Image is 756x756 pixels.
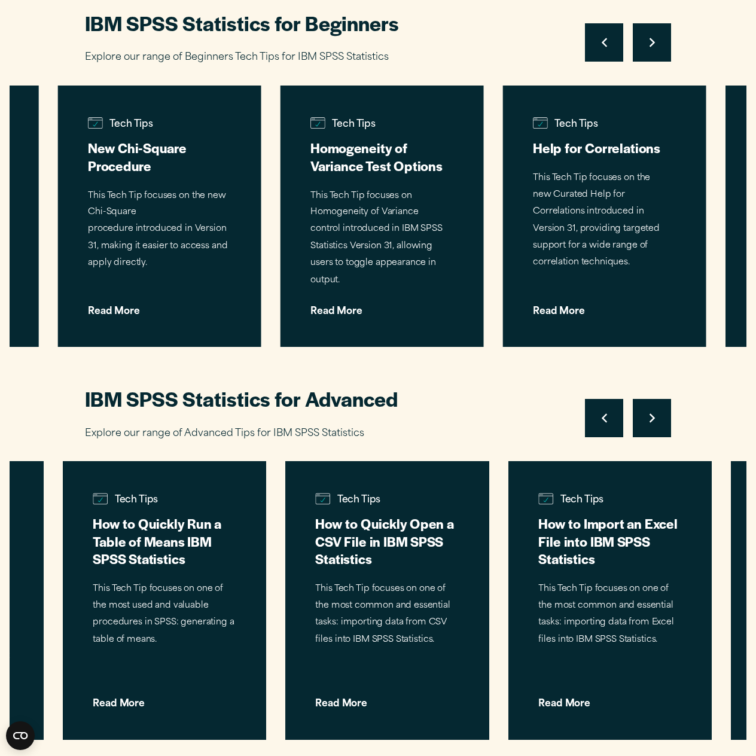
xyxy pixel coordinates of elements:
span: Tech Tips [88,117,231,136]
p: Explore our range of Beginners Tech Tips for IBM SPSS Statistics [85,49,504,66]
img: negative data-computer browser-loading [88,115,103,130]
h3: How to Quickly Open a CSV File in IBM SPSS Statistics [316,515,459,568]
a: negative data-computer browser-loading positive data-computer browser-loadingTech Tips How to Imp... [508,461,712,740]
span: Read More [538,690,681,709]
h3: Help for Correlations [533,139,676,156]
h2: IBM SPSS Statistics for Advanced [85,385,504,412]
a: negative data-computer browser-loading positive data-computer browser-loadingTech Tips Help for C... [503,86,706,347]
svg: Right pointing chevron [650,38,655,47]
p: This Tech Tip focuses on Homogeneity of Variance control introduced in IBM SPSS Statistics Versio... [310,188,453,289]
svg: Left pointing chevron [602,38,607,47]
button: Open CMP widget [6,721,35,750]
span: Tech Tips [538,492,681,512]
img: negative data-computer browser-loading [316,492,331,507]
img: negative data-computer browser-loading [310,115,325,130]
p: This Tech Tip focuses on one of the most common and essential tasks: importing data from CSV file... [316,581,459,649]
button: Move to next slide [633,399,671,437]
span: Read More [533,297,676,316]
h3: How to Quickly Run a Table of Means IBM SPSS Statistics [93,515,236,568]
span: Tech Tips [310,117,453,136]
a: negative data-computer browser-loading positive data-computer browser-loadingTech Tips New Chi-Sq... [58,86,261,347]
span: Tech Tips [533,117,676,136]
span: Tech Tips [93,492,236,512]
p: This Tech Tip focuses on one of the most used and valuable procedures in SPSS: generating a table... [93,581,236,649]
p: This Tech Tip focuses on one of the most common and essential tasks: importing data from Excel fi... [538,581,681,649]
a: negative data-computer browser-loading positive data-computer browser-loadingTech Tips How to Qui... [285,461,489,740]
button: Move to previous slide [585,399,623,437]
h3: New Chi-Square Procedure [88,139,231,174]
p: Explore our range of Advanced Tips for IBM SPSS Statistics [85,425,504,443]
span: Read More [310,297,453,316]
img: negative data-computer browser-loading [533,115,548,130]
svg: Right pointing chevron [650,413,655,423]
a: negative data-computer browser-loading positive data-computer browser-loadingTech Tips How to Qui... [63,461,266,740]
h3: How to Import an Excel File into IBM SPSS Statistics [538,515,681,568]
button: Move to previous slide [585,23,623,62]
img: negative data-computer browser-loading [93,492,108,507]
a: negative data-computer browser-loading positive data-computer browser-loadingTech Tips Homogeneit... [281,86,484,347]
span: Read More [88,297,231,316]
p: This Tech Tip focuses on the new Chi-Square procedure introduced in Version 31, making it easier ... [88,188,231,272]
button: Move to next slide [633,23,671,62]
span: Tech Tips [316,492,459,512]
h2: IBM SPSS Statistics for Beginners [85,10,504,36]
span: Read More [93,690,236,709]
h3: Homogeneity of Variance Test Options [310,139,453,174]
p: This Tech Tip focuses on the new Curated Help for Correlations introduced in Version 31, providin... [533,170,676,271]
img: negative data-computer browser-loading [538,492,553,507]
span: Read More [316,690,459,709]
svg: Left pointing chevron [602,413,607,423]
